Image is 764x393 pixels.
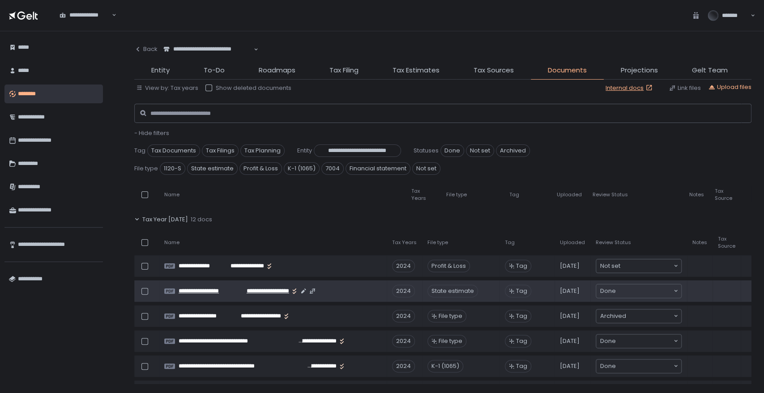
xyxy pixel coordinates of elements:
span: [DATE] [560,362,580,370]
span: Financial statement [346,162,410,175]
span: Projections [621,65,658,76]
div: 2024 [392,360,415,372]
span: Done [600,337,616,346]
span: 1120-S [160,162,185,175]
span: Tax Source [715,188,735,201]
span: Uploaded [560,239,585,246]
span: Tax Filings [202,144,239,157]
span: [DATE] [560,287,580,295]
span: Tag [516,337,527,345]
div: K-1 (1065) [427,360,463,372]
span: Name [164,191,179,198]
span: Notes [689,191,704,198]
span: Done [440,144,464,157]
span: [DATE] [560,337,580,345]
div: Back [134,45,158,53]
span: Archived [600,312,626,321]
div: 2024 [392,335,415,347]
span: File type [439,312,462,320]
span: State estimate [187,162,238,175]
span: Tag [516,362,527,370]
span: Not set [466,144,494,157]
div: 2024 [392,260,415,272]
span: Tax Year [DATE] [142,216,188,224]
div: Profit & Loss [427,260,470,272]
button: - Hide filters [134,129,169,137]
span: File type [134,165,158,173]
div: Search for option [596,284,681,298]
div: Search for option [596,309,681,323]
span: Tax Documents [147,144,200,157]
input: Search for option [626,312,673,321]
a: Internal docs [606,84,654,92]
span: Tax Planning [240,144,285,157]
span: Not set [412,162,440,175]
span: Tax Estimates [393,65,440,76]
span: Tax Years [392,239,417,246]
span: Statuses [414,147,439,155]
input: Search for option [60,19,111,28]
span: Done [600,287,616,296]
span: 7004 [321,162,344,175]
span: Tax Sources [474,65,514,76]
div: Search for option [158,40,258,59]
span: [DATE] [560,312,580,320]
span: File type [427,239,448,246]
span: Tag [505,239,515,246]
span: Profit & Loss [239,162,282,175]
span: Name [164,239,179,246]
span: [DATE] [560,262,580,270]
input: Search for option [616,337,673,346]
span: Done [600,362,616,371]
span: Tax Source [718,236,735,249]
input: Search for option [163,53,253,62]
span: File type [446,191,467,198]
span: Tag [516,262,527,270]
span: File type [439,337,462,345]
span: Tax Filing [329,65,359,76]
span: Roadmaps [259,65,295,76]
span: Gelt Team [692,65,728,76]
button: Upload files [708,83,751,91]
span: Archived [496,144,530,157]
span: K-1 (1065) [284,162,320,175]
input: Search for option [616,362,673,371]
span: Entity [151,65,170,76]
span: Entity [297,147,312,155]
span: Not set [600,262,620,270]
div: Search for option [596,259,681,273]
span: To-Do [204,65,225,76]
span: Uploaded [557,191,582,198]
div: Search for option [54,6,116,25]
span: Review Status [593,191,628,198]
span: Tag [516,312,527,320]
button: Back [134,40,158,58]
span: Tag [516,287,527,295]
button: Link files [669,84,701,92]
div: 2024 [392,285,415,297]
span: Tag [134,147,145,155]
span: Documents [548,65,587,76]
button: View by: Tax years [136,84,198,92]
span: Review Status [596,239,631,246]
span: Tag [509,191,519,198]
span: Notes [692,239,707,246]
input: Search for option [620,262,673,270]
div: Search for option [596,334,681,348]
span: Tax Years [411,188,435,201]
div: State estimate [427,285,478,297]
span: 12 docs [191,216,212,224]
input: Search for option [616,287,673,296]
div: Search for option [596,359,681,373]
div: 2024 [392,310,415,322]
